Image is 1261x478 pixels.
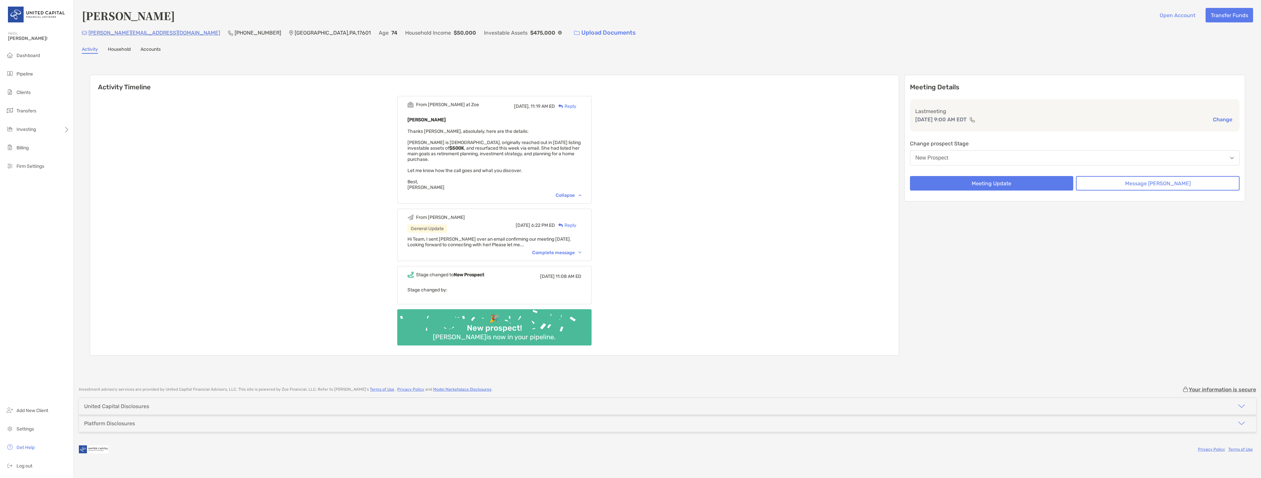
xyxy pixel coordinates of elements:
span: Billing [16,145,29,151]
button: Message [PERSON_NAME] [1076,176,1240,191]
img: button icon [574,31,580,35]
span: Transfers [16,108,36,114]
a: Model Marketplace Disclosures [433,387,491,392]
span: Get Help [16,445,35,450]
div: General Update [407,224,447,233]
img: dashboard icon [6,51,14,59]
strong: $500K [449,145,464,151]
a: Privacy Policy [1198,447,1225,452]
img: Reply icon [558,104,563,108]
img: firm-settings icon [6,162,14,170]
div: From [PERSON_NAME] [416,215,465,220]
img: get-help icon [6,443,14,451]
p: Investable Assets [484,29,528,37]
img: icon arrow [1238,402,1245,410]
p: [PHONE_NUMBER] [235,29,281,37]
img: Event icon [407,272,414,278]
button: New Prospect [910,150,1240,165]
img: Chevron icon [578,194,581,196]
button: Change [1211,116,1234,123]
img: Confetti [397,309,592,340]
img: clients icon [6,88,14,96]
h6: Activity Timeline [90,75,899,91]
p: [PERSON_NAME][EMAIL_ADDRESS][DOMAIN_NAME] [88,29,220,37]
div: [PERSON_NAME] is now in your pipeline. [430,333,558,341]
p: $50,000 [454,29,476,37]
div: New prospect! [464,323,525,333]
span: [PERSON_NAME]! [8,36,70,41]
p: Meeting Details [910,83,1240,91]
button: Transfer Funds [1206,8,1253,22]
a: Upload Documents [570,26,640,40]
img: Email Icon [82,31,87,35]
span: Hi Team, I sent [PERSON_NAME] over an email confirming our meeting [DATE]. Looking forward to con... [407,236,571,248]
h4: [PERSON_NAME] [82,8,175,23]
span: Thanks [PERSON_NAME], absolutely, here are the details: [PERSON_NAME] is [DEMOGRAPHIC_DATA], orig... [407,129,581,190]
img: pipeline icon [6,70,14,77]
img: Event icon [407,102,414,108]
span: 11:19 AM ED [531,104,555,109]
div: New Prospect [916,155,949,161]
span: [DATE], [514,104,530,109]
span: 6:22 PM ED [531,223,555,228]
a: Terms of Use [1228,447,1253,452]
a: Household [108,46,131,54]
img: Phone Icon [228,30,233,36]
img: icon arrow [1238,419,1245,427]
img: United Capital Logo [8,3,66,26]
div: Stage changed to [416,272,484,278]
a: Accounts [141,46,161,54]
p: [GEOGRAPHIC_DATA] , PA , 17601 [295,29,371,37]
span: Dashboard [16,53,40,58]
p: $475,000 [530,29,555,37]
span: Firm Settings [16,164,44,169]
b: [PERSON_NAME] [407,117,446,123]
span: [DATE] [516,223,530,228]
img: communication type [969,117,975,122]
div: Complete message [532,250,581,255]
img: Reply icon [558,223,563,227]
a: Privacy Policy [397,387,424,392]
span: [DATE] [540,274,555,279]
img: Location Icon [289,30,293,36]
a: Terms of Use [370,387,394,392]
img: Event icon [407,214,414,221]
span: 11:08 AM ED [556,274,581,279]
a: Activity [82,46,98,54]
span: Pipeline [16,71,33,77]
p: Age [379,29,389,37]
span: Investing [16,127,36,132]
button: Meeting Update [910,176,1074,191]
img: Info Icon [558,31,562,35]
div: Platform Disclosures [84,420,135,427]
img: billing icon [6,143,14,151]
p: 74 [391,29,397,37]
img: Chevron icon [578,252,581,254]
img: investing icon [6,125,14,133]
div: United Capital Disclosures [84,403,149,409]
img: company logo [79,442,109,457]
div: 🎉 [487,314,502,323]
button: Open Account [1154,8,1200,22]
span: Settings [16,426,34,432]
b: New Prospect [454,272,484,278]
p: Stage changed by: [407,286,581,294]
img: settings icon [6,425,14,433]
p: Investment advisory services are provided by United Capital Financial Advisors, LLC . This site i... [79,387,492,392]
div: Reply [555,103,576,110]
p: Your information is secure [1189,386,1256,393]
img: add_new_client icon [6,406,14,414]
p: Household Income [405,29,451,37]
p: Change prospect Stage [910,139,1240,148]
img: logout icon [6,462,14,469]
p: Last meeting [915,107,1235,115]
span: Clients [16,90,31,95]
img: transfers icon [6,106,14,114]
div: From [PERSON_NAME] at Zoe [416,102,479,107]
p: [DATE] 9:00 AM EDT [915,115,967,124]
span: Add New Client [16,408,48,413]
div: Reply [555,222,576,229]
img: Open dropdown arrow [1230,157,1234,159]
span: Log out [16,463,32,469]
div: Collapse [556,193,581,198]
